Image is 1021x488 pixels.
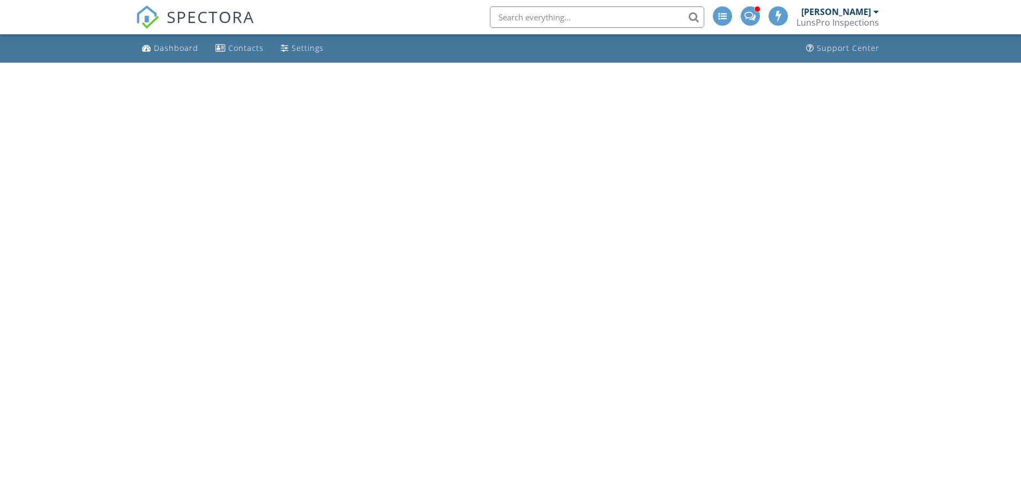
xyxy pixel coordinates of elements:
[277,39,328,58] a: Settings
[817,43,880,53] div: Support Center
[796,17,879,28] div: LunsPro Inspections
[802,39,884,58] a: Support Center
[490,6,704,28] input: Search everything...
[211,39,268,58] a: Contacts
[136,14,255,37] a: SPECTORA
[167,5,255,28] span: SPECTORA
[228,43,264,53] div: Contacts
[292,43,324,53] div: Settings
[138,39,203,58] a: Dashboard
[154,43,198,53] div: Dashboard
[136,5,159,29] img: The Best Home Inspection Software - Spectora
[801,6,871,17] div: [PERSON_NAME]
